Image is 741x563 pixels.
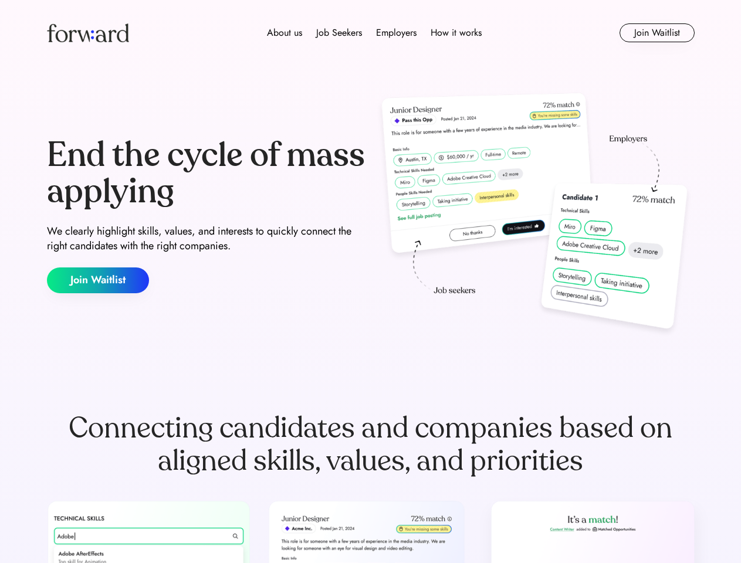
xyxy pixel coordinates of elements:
img: hero-image.png [375,89,695,341]
div: Job Seekers [316,26,362,40]
button: Join Waitlist [620,23,695,42]
div: We clearly highlight skills, values, and interests to quickly connect the right candidates with t... [47,224,366,253]
button: Join Waitlist [47,267,149,293]
div: End the cycle of mass applying [47,137,366,209]
div: About us [267,26,302,40]
div: Connecting candidates and companies based on aligned skills, values, and priorities [47,412,695,477]
div: Employers [376,26,417,40]
img: Forward logo [47,23,129,42]
div: How it works [431,26,482,40]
